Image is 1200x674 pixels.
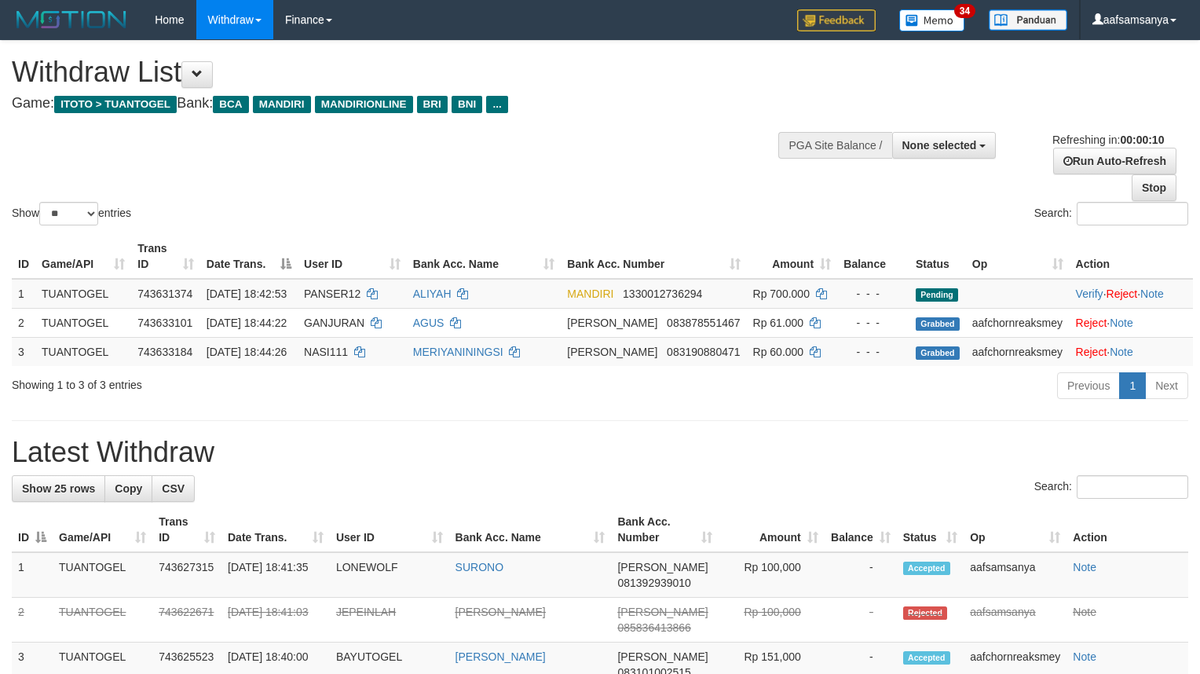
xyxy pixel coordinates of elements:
[53,552,152,598] td: TUANTOGEL
[12,308,35,337] td: 2
[1140,288,1164,300] a: Note
[298,234,407,279] th: User ID: activate to sort column ascending
[778,132,891,159] div: PGA Site Balance /
[892,132,997,159] button: None selected
[902,139,977,152] span: None selected
[455,606,546,618] a: [PERSON_NAME]
[449,507,612,552] th: Bank Acc. Name: activate to sort column ascending
[1132,174,1176,201] a: Stop
[413,346,503,358] a: MERIYANININGSI
[35,337,131,366] td: TUANTOGEL
[561,234,746,279] th: Bank Acc. Number: activate to sort column ascending
[567,288,613,300] span: MANDIRI
[667,317,740,329] span: Copy 083878551467 to clipboard
[1053,148,1176,174] a: Run Auto-Refresh
[903,562,950,575] span: Accepted
[207,288,287,300] span: [DATE] 18:42:53
[1077,475,1188,499] input: Search:
[330,598,449,643] td: JEPEINLAH
[617,621,690,634] span: Copy 085836413866 to clipboard
[1070,308,1193,337] td: ·
[825,598,897,643] td: -
[617,577,690,589] span: Copy 081392939010 to clipboard
[964,598,1066,643] td: aafsamsanya
[1076,317,1107,329] a: Reject
[966,308,1070,337] td: aafchornreaksmey
[39,202,98,225] select: Showentries
[330,552,449,598] td: LONEWOLF
[1070,337,1193,366] td: ·
[115,482,142,495] span: Copy
[1073,650,1096,663] a: Note
[12,507,53,552] th: ID: activate to sort column descending
[1145,372,1188,399] a: Next
[899,9,965,31] img: Button%20Memo.svg
[1110,346,1133,358] a: Note
[455,650,546,663] a: [PERSON_NAME]
[213,96,248,113] span: BCA
[954,4,975,18] span: 34
[200,234,298,279] th: Date Trans.: activate to sort column descending
[843,286,903,302] div: - - -
[131,234,200,279] th: Trans ID: activate to sort column ascending
[1070,279,1193,309] td: · ·
[304,346,348,358] span: NASI111
[221,552,330,598] td: [DATE] 18:41:35
[1076,346,1107,358] a: Reject
[1073,606,1096,618] a: Note
[452,96,482,113] span: BNI
[1076,288,1103,300] a: Verify
[623,288,702,300] span: Copy 1330012736294 to clipboard
[12,598,53,643] td: 2
[567,317,657,329] span: [PERSON_NAME]
[1073,561,1096,573] a: Note
[12,57,785,88] h1: Withdraw List
[916,288,958,302] span: Pending
[162,482,185,495] span: CSV
[1110,317,1133,329] a: Note
[53,598,152,643] td: TUANTOGEL
[304,288,360,300] span: PANSER12
[916,346,960,360] span: Grabbed
[152,507,221,552] th: Trans ID: activate to sort column ascending
[330,507,449,552] th: User ID: activate to sort column ascending
[753,346,804,358] span: Rp 60.000
[567,346,657,358] span: [PERSON_NAME]
[903,651,950,665] span: Accepted
[909,234,966,279] th: Status
[417,96,448,113] span: BRI
[12,202,131,225] label: Show entries
[1034,475,1188,499] label: Search:
[137,288,192,300] span: 743631374
[617,606,708,618] span: [PERSON_NAME]
[104,475,152,502] a: Copy
[1070,234,1193,279] th: Action
[12,475,105,502] a: Show 25 rows
[1107,288,1138,300] a: Reject
[152,475,195,502] a: CSV
[12,437,1188,468] h1: Latest Withdraw
[825,552,897,598] td: -
[989,9,1067,31] img: panduan.png
[413,288,452,300] a: ALIYAH
[964,552,1066,598] td: aafsamsanya
[12,8,131,31] img: MOTION_logo.png
[54,96,177,113] span: ITOTO > TUANTOGEL
[221,598,330,643] td: [DATE] 18:41:03
[35,308,131,337] td: TUANTOGEL
[304,317,364,329] span: GANJURAN
[825,507,897,552] th: Balance: activate to sort column ascending
[837,234,909,279] th: Balance
[221,507,330,552] th: Date Trans.: activate to sort column ascending
[617,650,708,663] span: [PERSON_NAME]
[12,337,35,366] td: 3
[897,507,964,552] th: Status: activate to sort column ascending
[35,234,131,279] th: Game/API: activate to sort column ascending
[903,606,947,620] span: Rejected
[719,507,825,552] th: Amount: activate to sort column ascending
[12,552,53,598] td: 1
[407,234,562,279] th: Bank Acc. Name: activate to sort column ascending
[253,96,311,113] span: MANDIRI
[753,317,804,329] span: Rp 61.000
[137,346,192,358] span: 743633184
